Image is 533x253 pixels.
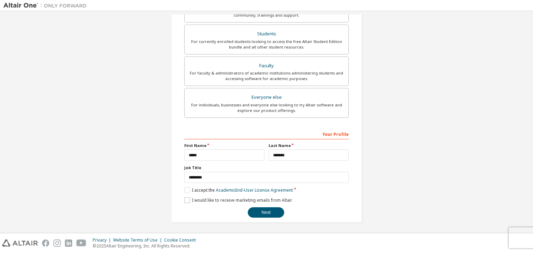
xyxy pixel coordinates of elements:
[93,243,200,249] p: © 2025 Altair Engineering, Inc. All Rights Reserved.
[184,197,292,203] label: I would like to receive marketing emails from Altair
[189,70,344,81] div: For faculty & administrators of academic institutions administering students and accessing softwa...
[3,2,90,9] img: Altair One
[248,207,284,218] button: Next
[164,237,200,243] div: Cookie Consent
[189,102,344,113] div: For individuals, businesses and everyone else looking to try Altair software and explore our prod...
[216,187,293,193] a: Academic End-User License Agreement
[189,93,344,102] div: Everyone else
[76,239,86,247] img: youtube.svg
[189,39,344,50] div: For currently enrolled students looking to access the free Altair Student Edition bundle and all ...
[184,143,264,148] label: First Name
[269,143,349,148] label: Last Name
[184,128,349,139] div: Your Profile
[2,239,38,247] img: altair_logo.svg
[184,165,349,171] label: Job Title
[189,61,344,71] div: Faculty
[53,239,61,247] img: instagram.svg
[184,187,293,193] label: I accept the
[93,237,113,243] div: Privacy
[42,239,49,247] img: facebook.svg
[189,29,344,39] div: Students
[65,239,72,247] img: linkedin.svg
[113,237,164,243] div: Website Terms of Use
